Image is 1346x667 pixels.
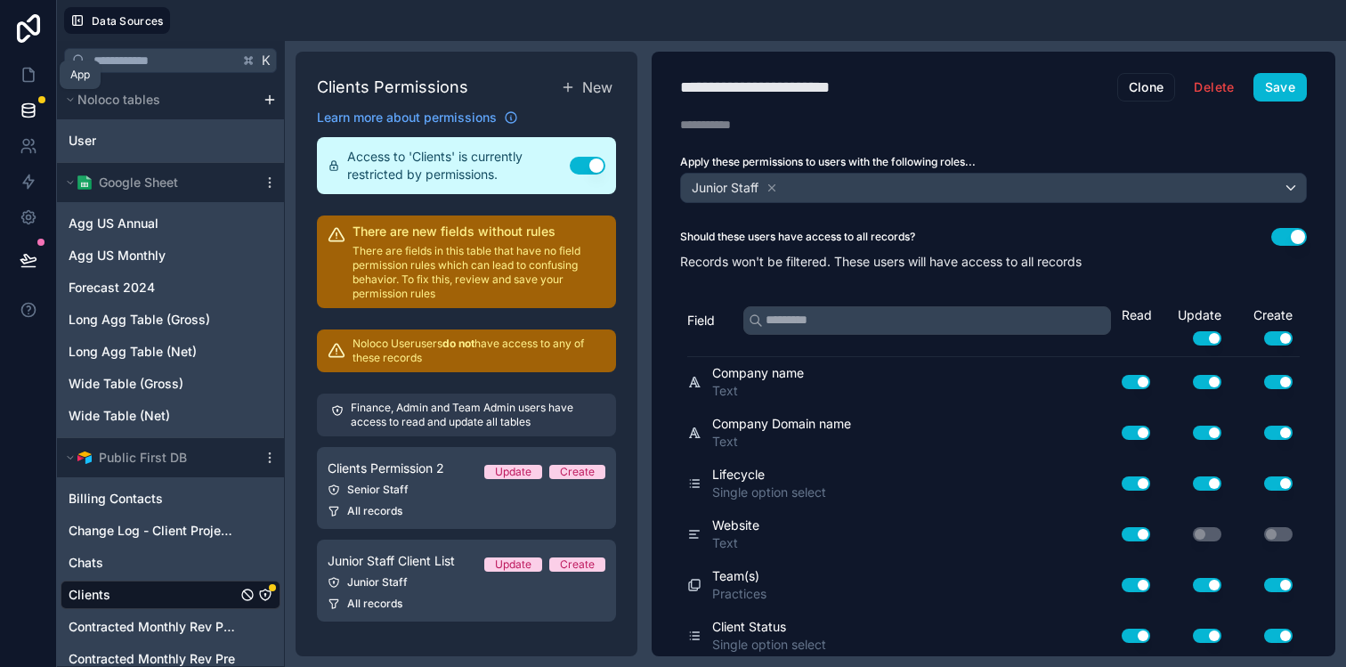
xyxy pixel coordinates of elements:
[712,484,826,501] span: Single option select
[712,618,826,636] span: Client Status
[680,230,915,244] label: Should these users have access to all records?
[99,449,187,467] span: Public First DB
[61,209,280,238] div: Agg US Annual
[69,247,166,264] span: Agg US Monthly
[61,613,280,641] div: Contracted Monthly Rev Post
[495,557,531,572] div: Update
[69,132,96,150] span: User
[70,68,90,82] div: App
[353,337,605,365] p: Noloco User users have access to any of these records
[61,581,280,609] div: Clients
[61,170,255,195] button: Google Sheets logoGoogle Sheet
[680,173,1307,203] button: Junior Staff
[712,585,766,603] span: Practices
[712,382,804,400] span: Text
[712,433,851,451] span: Text
[69,618,237,636] span: Contracted Monthly Rev Post
[680,155,1307,169] label: Apply these permissions to users with the following roles...
[57,80,284,666] div: scrollable content
[317,109,518,126] a: Learn more about permissions
[61,402,280,430] div: Wide Table (Net)
[77,91,160,109] span: Noloco tables
[560,465,595,479] div: Create
[61,338,280,366] div: Long Agg Table (Net)
[77,175,92,190] img: Google Sheets logo
[712,466,826,484] span: Lifecycle
[442,337,474,350] strong: do not
[61,445,255,470] button: Airtable LogoPublic First DB
[1253,73,1307,102] button: Save
[69,311,210,329] span: Long Agg Table (Gross)
[69,215,158,232] span: Agg US Annual
[69,490,163,508] span: Billing Contacts
[351,401,602,429] p: Finance, Admin and Team Admin users have access to read and update all tables
[99,174,178,191] span: Google Sheet
[92,14,164,28] span: Data Sources
[69,554,103,572] span: Chats
[712,636,826,654] span: Single option select
[712,567,766,585] span: Team(s)
[712,364,804,382] span: Company name
[61,305,280,334] div: Long Agg Table (Gross)
[69,279,155,297] span: Forecast 2024
[69,375,183,393] span: Wide Table (Gross)
[328,552,455,570] span: Junior Staff Client List
[77,451,92,465] img: Airtable Logo
[61,126,280,155] div: User
[317,109,497,126] span: Learn more about permissions
[1157,306,1228,346] div: Update
[61,517,280,545] div: Change Log - Client Projects
[712,517,759,534] span: Website
[495,465,531,479] div: Update
[61,87,255,112] button: Noloco tables
[347,148,570,183] span: Access to 'Clients' is currently restricted by permissions.
[328,575,605,590] div: Junior Staff
[61,241,280,270] div: Agg US Monthly
[328,460,444,477] span: Clients Permission 2
[353,244,605,301] p: There are fields in this table that have no field permission rules which can lead to confusing be...
[69,586,110,604] span: Clients
[557,73,616,102] button: New
[1228,306,1300,346] div: Create
[61,549,280,577] div: Chats
[712,534,759,552] span: Text
[61,370,280,398] div: Wide Table (Gross)
[347,597,402,611] span: All records
[317,540,616,622] a: Junior Staff Client ListUpdateCreateJunior StaffAll records
[69,343,197,361] span: Long Agg Table (Net)
[353,223,605,240] h2: There are new fields without rules
[1182,73,1245,102] button: Delete
[317,75,468,100] h1: Clients Permissions
[347,504,402,518] span: All records
[260,54,272,67] span: K
[61,484,280,513] div: Billing Contacts
[712,415,851,433] span: Company Domain name
[328,483,605,497] div: Senior Staff
[69,407,170,425] span: Wide Table (Net)
[1117,73,1176,102] button: Clone
[69,522,237,540] span: Change Log - Client Projects
[317,447,616,529] a: Clients Permission 2UpdateCreateSenior StaffAll records
[687,312,715,329] span: Field
[61,273,280,302] div: Forecast 2024
[1122,306,1157,324] div: Read
[582,77,612,98] span: New
[692,179,758,197] span: Junior Staff
[64,7,170,34] button: Data Sources
[680,253,1307,271] p: Records won't be filtered. These users will have access to all records
[560,557,595,572] div: Create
